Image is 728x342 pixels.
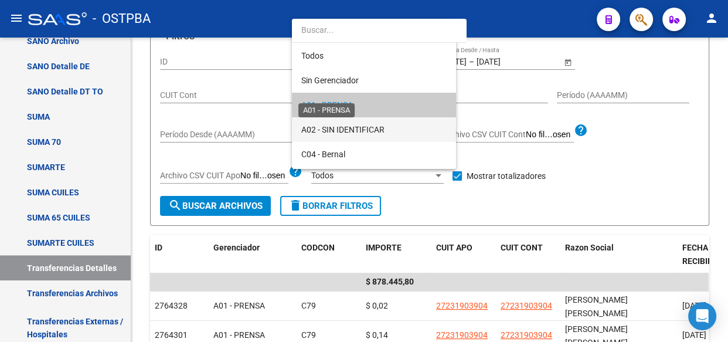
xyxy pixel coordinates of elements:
[292,18,467,42] input: dropdown search
[301,43,447,68] span: Todos
[301,125,385,134] span: A02 - SIN IDENTIFICAR
[301,150,345,159] span: C04 - Bernal
[301,100,353,110] span: A01 - PRENSA
[688,302,716,330] div: Open Intercom Messenger
[301,76,359,85] span: Sin Gerenciador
